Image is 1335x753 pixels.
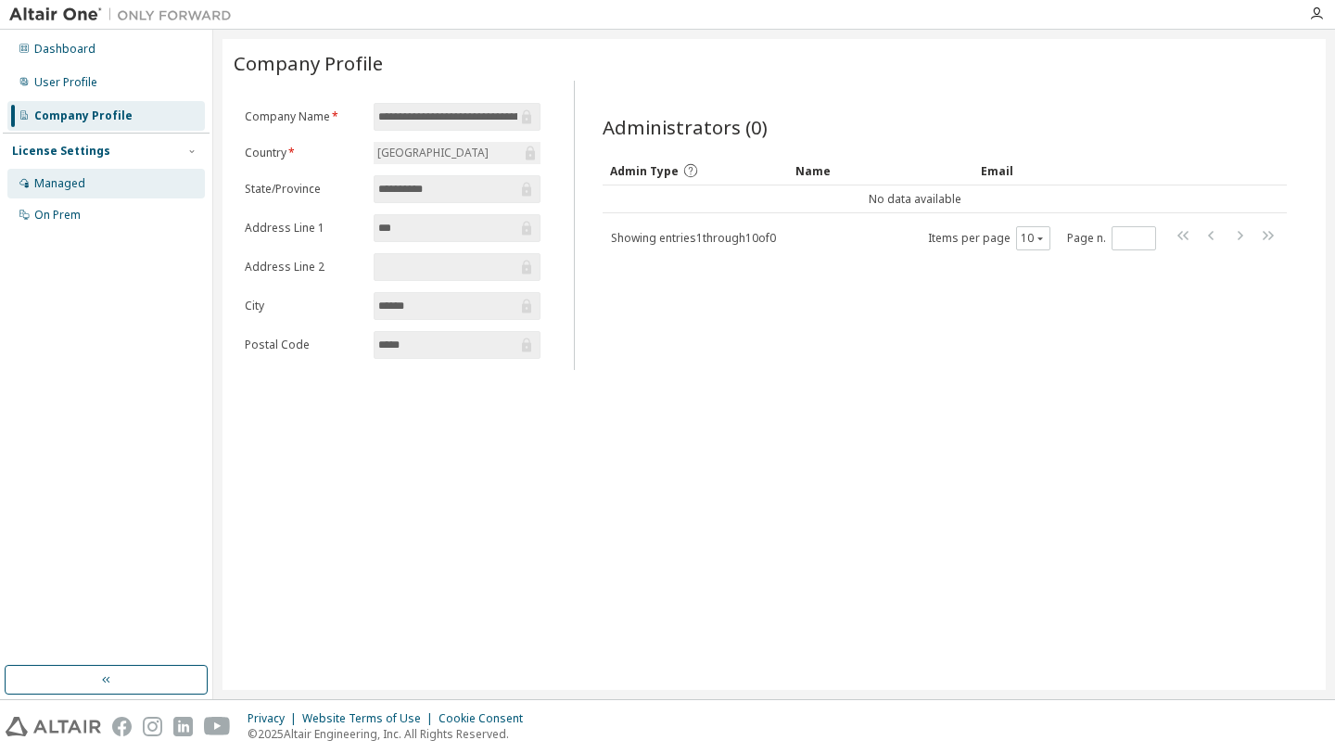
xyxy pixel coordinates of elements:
div: Name [795,156,966,185]
div: Cookie Consent [439,711,534,726]
div: [GEOGRAPHIC_DATA] [374,142,540,164]
img: linkedin.svg [173,717,193,736]
td: No data available [603,185,1228,213]
label: Address Line 1 [245,221,362,236]
div: User Profile [34,75,97,90]
label: Country [245,146,362,160]
div: Website Terms of Use [302,711,439,726]
label: Company Name [245,109,362,124]
div: Company Profile [34,108,133,123]
span: Showing entries 1 through 10 of 0 [611,230,776,246]
p: © 2025 Altair Engineering, Inc. All Rights Reserved. [248,726,534,742]
div: Email [981,156,1128,185]
button: 10 [1021,231,1046,246]
span: Page n. [1067,226,1156,250]
img: instagram.svg [143,717,162,736]
span: Company Profile [234,50,383,76]
label: State/Province [245,182,362,197]
div: Privacy [248,711,302,726]
span: Items per page [928,226,1050,250]
img: youtube.svg [204,717,231,736]
div: Dashboard [34,42,95,57]
div: License Settings [12,144,110,159]
label: Postal Code [245,338,362,352]
div: On Prem [34,208,81,223]
img: facebook.svg [112,717,132,736]
span: Administrators (0) [603,114,768,140]
img: altair_logo.svg [6,717,101,736]
div: Managed [34,176,85,191]
div: [GEOGRAPHIC_DATA] [375,143,491,163]
img: Altair One [9,6,241,24]
label: City [245,299,362,313]
label: Address Line 2 [245,260,362,274]
span: Admin Type [610,163,679,179]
